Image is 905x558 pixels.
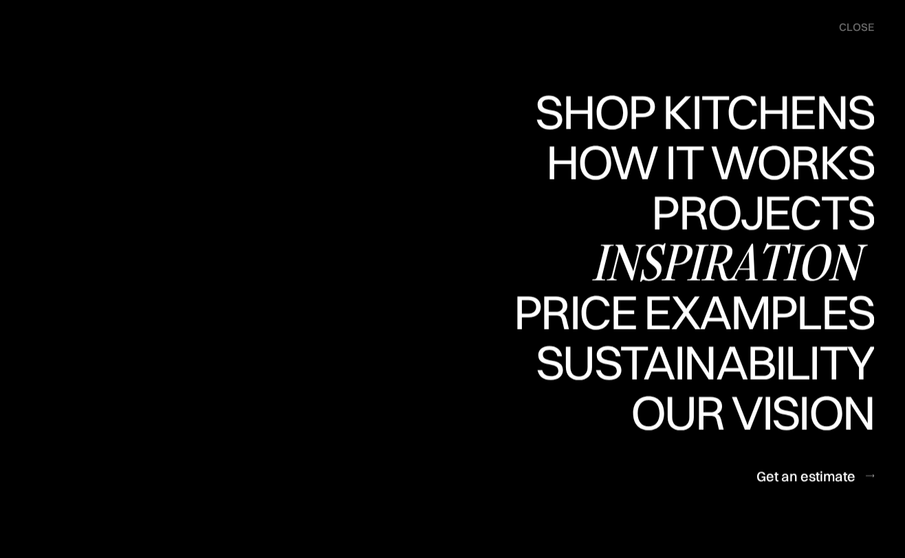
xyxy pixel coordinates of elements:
div: Sustainability [524,338,874,386]
a: Price examplesPrice examples [514,288,874,339]
div: Price examples [514,336,874,385]
div: Get an estimate [756,466,855,485]
a: ProjectsProjects [651,188,874,238]
div: close [839,20,874,35]
a: Get an estimate [756,459,874,493]
div: Projects [651,236,874,284]
div: Shop Kitchens [528,136,874,184]
a: SustainabilitySustainability [524,338,874,388]
a: Our visionOur vision [619,388,874,438]
div: Our vision [619,436,874,484]
a: How it worksHow it works [543,138,874,188]
div: How it works [543,138,874,186]
div: How it works [543,186,874,234]
a: Shop KitchensShop Kitchens [528,87,874,138]
div: Inspiration [591,238,874,286]
div: Shop Kitchens [528,87,874,136]
div: Price examples [514,288,874,336]
div: Sustainability [524,386,874,434]
div: menu [825,14,874,41]
a: Inspiration [591,238,874,288]
div: Our vision [619,388,874,436]
div: Projects [651,188,874,236]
